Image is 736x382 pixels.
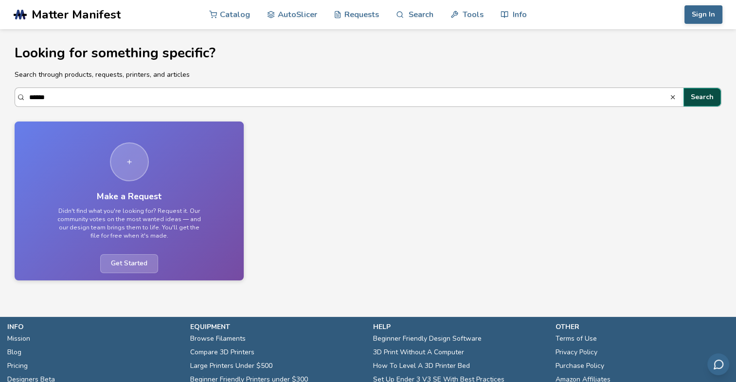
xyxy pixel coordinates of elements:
button: Sign In [684,5,722,24]
a: Browse Filaments [190,332,246,346]
a: Terms of Use [556,332,597,346]
button: Search [669,94,679,101]
p: Search through products, requests, printers, and articles [15,69,721,80]
p: help [373,322,546,332]
a: Large Printers Under $500 [190,359,272,373]
a: How To Level A 3D Printer Bed [373,359,470,373]
a: Purchase Policy [556,359,604,373]
a: Pricing [7,359,28,373]
a: Compare 3D Printers [190,346,254,359]
a: Beginner Friendly Design Software [373,332,482,346]
a: Make a RequestDidn't find what you're looking for? Request it. Our community votes on the most wa... [15,122,244,280]
p: info [7,322,180,332]
h3: Make a Request [97,191,162,202]
span: Get Started [100,254,158,273]
p: equipment [190,322,363,332]
input: Search [29,88,669,106]
a: Mission [7,332,30,346]
button: Send feedback via email [707,353,729,375]
p: other [556,322,729,332]
a: Blog [7,346,21,359]
h1: Looking for something specific? [15,46,721,61]
span: Matter Manifest [32,8,121,21]
a: 3D Print Without A Computer [373,346,464,359]
a: Privacy Policy [556,346,597,359]
button: Search [683,88,721,106]
p: Didn't find what you're looking for? Request it. Our community votes on the most wanted ideas — a... [56,207,202,241]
